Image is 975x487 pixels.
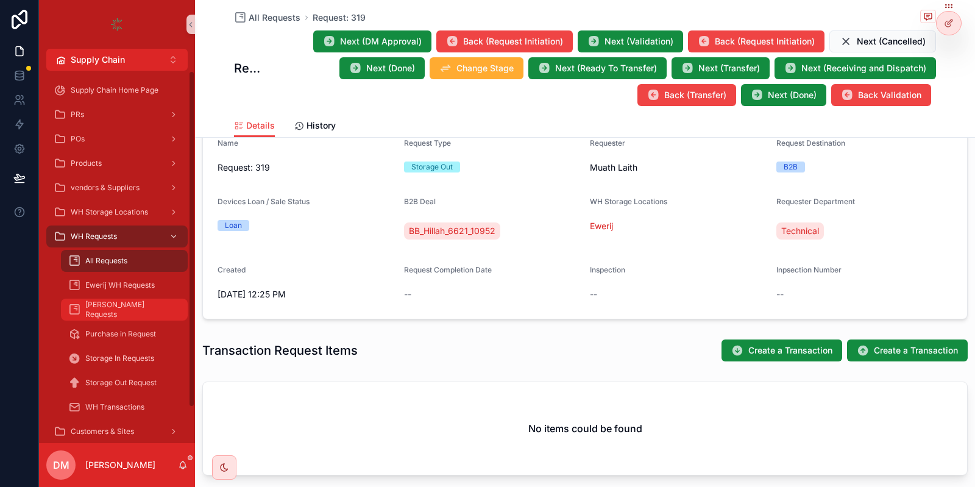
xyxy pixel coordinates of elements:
a: Details [234,115,275,138]
span: Back (Request Initiation) [463,35,563,48]
span: DM [53,458,69,472]
span: Next (Done) [768,89,817,101]
span: Details [246,119,275,132]
h1: Transaction Request Items [202,342,358,359]
span: [PERSON_NAME] Requests [85,300,175,319]
span: Products [71,158,102,168]
span: Request Type [404,138,451,148]
span: Change Stage [456,62,514,74]
span: Devices Loan / Sale Status [218,197,310,206]
a: All Requests [61,250,188,272]
span: Customers & Sites [71,427,134,436]
button: Create a Transaction [847,339,968,361]
span: WH Storage Locations [590,197,667,206]
button: Back (Transfer) [637,84,736,106]
span: Back Validation [858,89,921,101]
span: Muath Laith [590,162,637,174]
span: Next (Done) [366,62,415,74]
button: Next (DM Approval) [313,30,431,52]
a: Supply Chain Home Page [46,79,188,101]
span: B2B Deal [404,197,436,206]
span: Created [218,265,246,274]
span: Storage In Requests [85,354,154,363]
span: Next (DM Approval) [340,35,422,48]
span: Supply Chain [71,54,125,66]
button: Next (Cancelled) [829,30,936,52]
span: All Requests [249,12,300,24]
button: Next (Ready To Transfer) [528,57,667,79]
button: Next (Transfer) [672,57,770,79]
span: Request Destination [776,138,845,148]
span: -- [776,288,784,300]
span: WH Storage Locations [71,207,148,217]
p: [PERSON_NAME] [85,459,155,471]
a: vendors & Suppliers [46,177,188,199]
span: -- [590,288,597,300]
button: Back Validation [831,84,931,106]
span: Create a Transaction [874,344,958,357]
a: Ewerij WH Requests [61,274,188,296]
button: Back (Request Initiation) [436,30,573,52]
div: B2B [784,162,798,172]
div: Loan [225,220,242,231]
span: History [307,119,336,132]
button: Next (Receiving and Dispatch) [775,57,936,79]
a: WH Storage Locations [46,201,188,223]
a: PRs [46,104,188,126]
span: Name [218,138,238,148]
a: [PERSON_NAME] Requests [61,299,188,321]
a: Storage In Requests [61,347,188,369]
span: Request: 319 [218,162,394,174]
span: Inpsection Number [776,265,842,274]
a: WH Requests [46,226,188,247]
span: Purchase in Request [85,329,156,339]
span: Requester Department [776,197,855,206]
h2: No items could be found [528,421,642,436]
a: POs [46,128,188,150]
span: WH Transactions [85,402,144,412]
button: Change Stage [430,57,523,79]
span: PRs [71,110,84,119]
button: Next (Done) [339,57,425,79]
button: Select Button [46,49,188,71]
button: Next (Validation) [578,30,683,52]
span: Storage Out Request [85,378,157,388]
img: App logo [107,15,127,34]
span: Next (Transfer) [698,62,760,74]
a: Request: 319 [313,12,366,24]
span: POs [71,134,85,144]
span: Request Completion Date [404,265,492,274]
a: Storage Out Request [61,372,188,394]
h1: Request: 319 [234,60,267,77]
span: Back (Request Initiation) [715,35,815,48]
span: [DATE] 12:25 PM [218,288,394,300]
span: BB_Hillah_6621_10952 [409,225,495,237]
span: All Requests [85,256,127,266]
span: Next (Cancelled) [857,35,926,48]
div: scrollable content [39,71,195,443]
a: Customers & Sites [46,421,188,443]
a: WH Transactions [61,396,188,418]
span: Requester [590,138,625,148]
a: All Requests [234,12,300,24]
a: Ewerij [590,220,613,232]
a: BB_Hillah_6621_10952 [404,222,500,240]
button: Next (Done) [741,84,826,106]
span: vendors & Suppliers [71,183,140,193]
span: Supply Chain Home Page [71,85,158,95]
a: History [294,115,336,139]
span: Back (Transfer) [664,89,726,101]
a: Purchase in Request [61,323,188,345]
span: Ewerij WH Requests [85,280,155,290]
span: Inspection [590,265,625,274]
span: Next (Ready To Transfer) [555,62,657,74]
span: Next (Receiving and Dispatch) [801,62,926,74]
span: Create a Transaction [748,344,832,357]
div: Storage Out [411,162,453,172]
button: Back (Request Initiation) [688,30,824,52]
span: Technical [781,225,819,237]
button: Create a Transaction [721,339,842,361]
span: -- [404,288,411,300]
